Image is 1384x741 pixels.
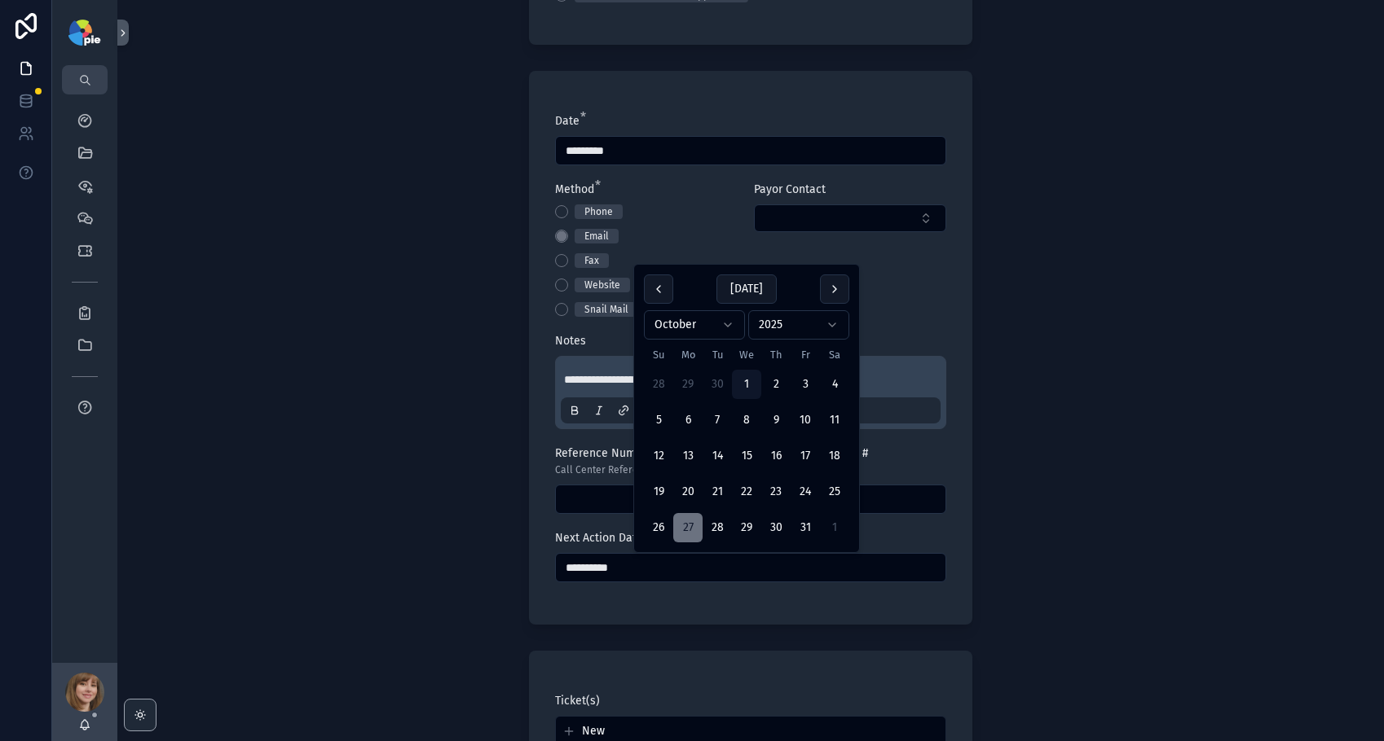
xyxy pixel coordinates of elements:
th: Sunday [644,346,673,363]
th: Saturday [820,346,849,363]
button: Friday, October 3rd, 2025 [791,370,820,399]
th: Monday [673,346,703,363]
span: Notes [555,334,586,348]
button: Saturday, November 1st, 2025 [820,513,849,542]
button: Monday, October 20th, 2025 [673,477,703,506]
button: Saturday, October 18th, 2025 [820,441,849,471]
div: Email [584,229,609,243]
button: Sunday, October 5th, 2025 [644,406,673,435]
button: New [562,723,939,739]
button: Saturday, October 4th, 2025 [820,370,849,399]
div: scrollable content [52,94,117,443]
button: Tuesday, October 7th, 2025 [703,406,732,435]
button: Saturday, October 25th, 2025 [820,477,849,506]
button: Friday, October 24th, 2025 [791,477,820,506]
button: Tuesday, October 28th, 2025 [703,513,732,542]
button: Friday, October 10th, 2025 [791,406,820,435]
button: Tuesday, October 14th, 2025 [703,441,732,471]
button: Sunday, October 19th, 2025 [644,477,673,506]
th: Friday [791,346,820,363]
div: Website [584,278,620,292]
button: Thursday, October 23rd, 2025 [761,477,791,506]
span: Call Center Reference # [555,463,662,476]
button: Wednesday, October 29th, 2025 [732,513,761,542]
div: Phone [584,204,613,219]
span: Date [555,114,580,128]
button: Thursday, October 30th, 2025 [761,513,791,542]
table: October 2025 [644,346,849,542]
button: Today, Wednesday, October 1st, 2025 [732,370,761,399]
button: Wednesday, October 15th, 2025 [732,441,761,471]
button: [DATE] [716,274,777,304]
button: Friday, October 31st, 2025 [791,513,820,542]
button: Wednesday, October 8th, 2025 [732,406,761,435]
th: Tuesday [703,346,732,363]
span: Next Action Date [555,531,643,545]
div: Snail Mail [584,302,628,317]
img: App logo [68,20,100,46]
button: Select Button [754,204,946,232]
button: Tuesday, September 30th, 2025 [703,370,732,399]
button: Thursday, October 16th, 2025 [761,441,791,471]
button: Sunday, September 28th, 2025 [644,370,673,399]
span: Ticket(s) [555,694,600,708]
button: Friday, October 17th, 2025 [791,441,820,471]
span: New [582,723,605,739]
span: Method [555,182,594,196]
button: Tuesday, October 21st, 2025 [703,477,732,506]
span: Reference Number [555,446,653,460]
button: Thursday, October 9th, 2025 [761,406,791,435]
div: Fax [584,253,599,268]
button: Monday, October 13th, 2025 [673,441,703,471]
button: Wednesday, October 22nd, 2025 [732,477,761,506]
button: Sunday, October 12th, 2025 [644,441,673,471]
button: Monday, October 6th, 2025 [673,406,703,435]
button: Saturday, October 11th, 2025 [820,406,849,435]
button: Sunday, October 26th, 2025 [644,513,673,542]
span: Payor Contact [754,182,826,196]
th: Thursday [761,346,791,363]
button: Monday, October 27th, 2025, selected [673,513,703,542]
th: Wednesday [732,346,761,363]
button: Monday, September 29th, 2025 [673,370,703,399]
button: Thursday, October 2nd, 2025 [761,370,791,399]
